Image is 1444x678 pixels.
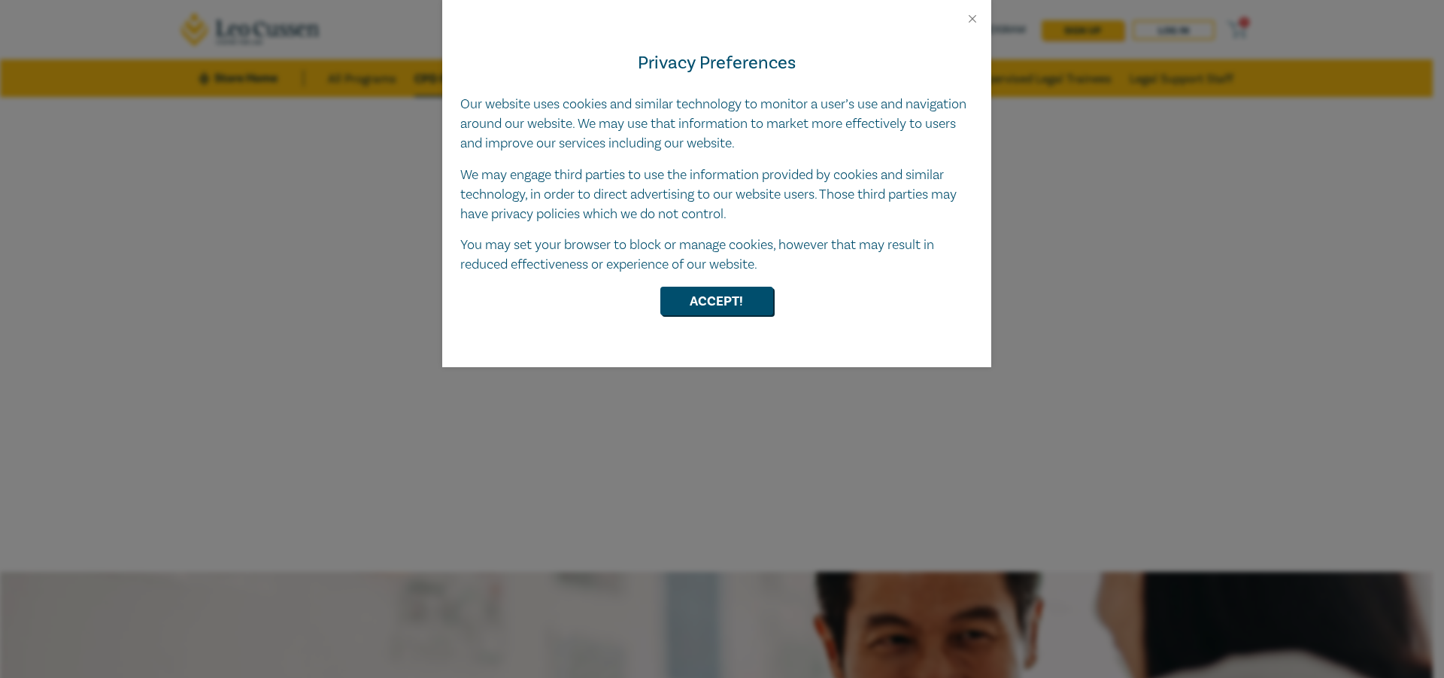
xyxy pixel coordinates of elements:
p: You may set your browser to block or manage cookies, however that may result in reduced effective... [460,236,973,275]
p: We may engage third parties to use the information provided by cookies and similar technology, in... [460,166,973,224]
p: Our website uses cookies and similar technology to monitor a user’s use and navigation around our... [460,95,973,154]
button: Accept! [660,287,773,315]
h4: Privacy Preferences [460,50,973,77]
button: Close [966,12,979,26]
